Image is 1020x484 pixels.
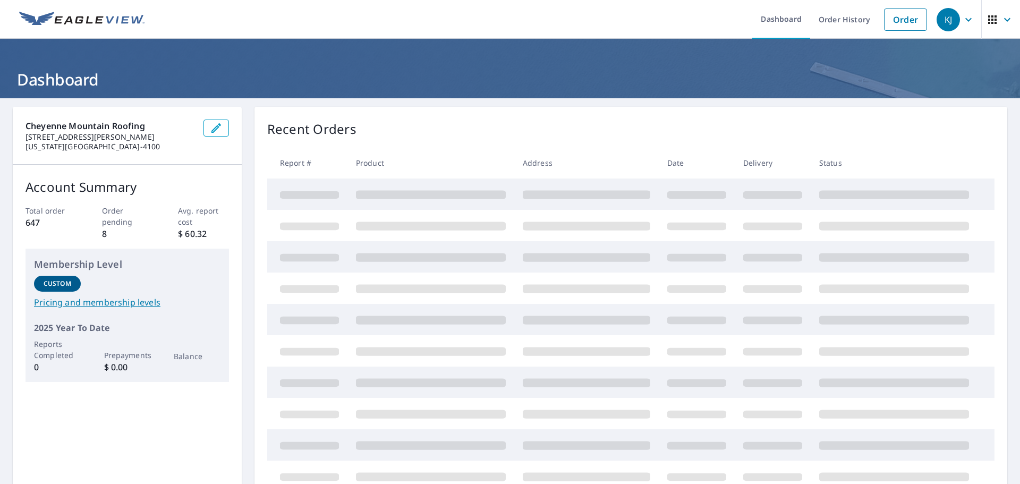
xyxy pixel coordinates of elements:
[25,205,76,216] p: Total order
[104,350,151,361] p: Prepayments
[25,132,195,142] p: [STREET_ADDRESS][PERSON_NAME]
[25,216,76,229] p: 647
[267,120,356,139] p: Recent Orders
[937,8,960,31] div: KJ
[347,147,514,179] th: Product
[178,205,229,227] p: Avg. report cost
[34,361,81,373] p: 0
[659,147,735,179] th: Date
[884,9,927,31] a: Order
[25,120,195,132] p: Cheyenne Mountain Roofing
[13,69,1007,90] h1: Dashboard
[104,361,151,373] p: $ 0.00
[102,205,153,227] p: Order pending
[44,279,71,288] p: Custom
[178,227,229,240] p: $ 60.32
[735,147,811,179] th: Delivery
[267,147,347,179] th: Report #
[102,227,153,240] p: 8
[25,177,229,197] p: Account Summary
[19,12,144,28] img: EV Logo
[25,142,195,151] p: [US_STATE][GEOGRAPHIC_DATA]-4100
[811,147,977,179] th: Status
[34,338,81,361] p: Reports Completed
[34,257,220,271] p: Membership Level
[34,296,220,309] a: Pricing and membership levels
[174,351,220,362] p: Balance
[514,147,659,179] th: Address
[34,321,220,334] p: 2025 Year To Date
